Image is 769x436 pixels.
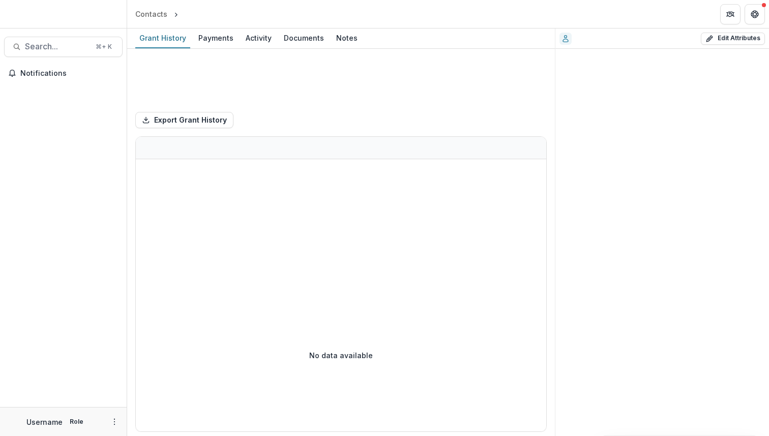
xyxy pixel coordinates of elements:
[720,4,741,24] button: Partners
[194,31,238,45] div: Payments
[280,31,328,45] div: Documents
[242,31,276,45] div: Activity
[131,7,224,21] nav: breadcrumb
[25,42,90,51] span: Search...
[194,28,238,48] a: Payments
[135,31,190,45] div: Grant History
[135,28,190,48] a: Grant History
[131,7,171,21] a: Contacts
[4,37,123,57] button: Search...
[108,416,121,428] button: More
[332,31,362,45] div: Notes
[135,9,167,19] div: Contacts
[242,28,276,48] a: Activity
[20,69,119,78] span: Notifications
[135,112,233,128] button: Export Grant History
[4,65,123,81] button: Notifications
[309,350,373,361] p: No data available
[94,41,114,52] div: ⌘ + K
[701,33,765,45] button: Edit Attributes
[26,417,63,427] p: Username
[280,28,328,48] a: Documents
[67,417,86,426] p: Role
[745,4,765,24] button: Get Help
[332,28,362,48] a: Notes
